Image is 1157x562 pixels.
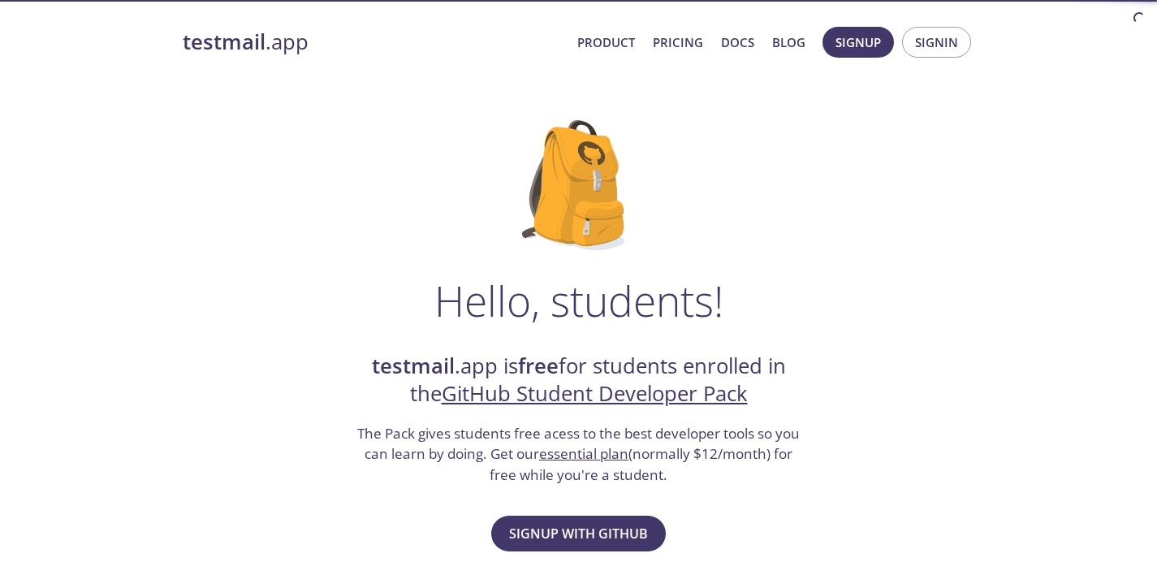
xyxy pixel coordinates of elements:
button: Signup [822,27,894,58]
h2: .app is for students enrolled in the [356,352,802,409]
strong: free [518,352,559,380]
span: Signup [835,32,881,53]
a: Docs [721,32,754,53]
span: Signup with GitHub [509,522,648,545]
a: Blog [772,32,805,53]
a: GitHub Student Developer Pack [442,379,748,408]
button: Signin [902,27,971,58]
strong: testmail [183,28,266,56]
strong: testmail [372,352,455,380]
a: essential plan [539,444,628,463]
a: Product [577,32,635,53]
h1: Hello, students! [434,276,723,325]
a: testmail.app [183,28,564,56]
a: Pricing [653,32,703,53]
h3: The Pack gives students free acess to the best developer tools so you can learn by doing. Get our... [356,423,802,486]
button: Signup with GitHub [491,516,666,551]
span: Signin [915,32,958,53]
img: github-student-backpack.png [522,120,635,250]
